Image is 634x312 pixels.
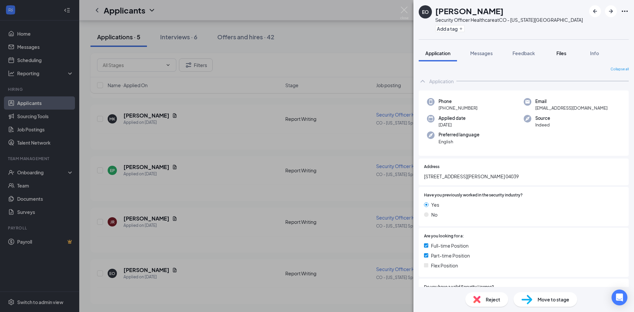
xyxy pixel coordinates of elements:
[459,27,463,31] svg: Plus
[556,50,566,56] span: Files
[435,25,465,32] button: PlusAdd a tag
[605,5,617,17] button: ArrowRight
[538,296,569,303] span: Move to stage
[512,50,535,56] span: Feedback
[535,105,608,111] span: [EMAIL_ADDRESS][DOMAIN_NAME]
[429,78,454,85] div: Application
[621,7,629,15] svg: Ellipses
[439,131,479,138] span: Preferred language
[439,98,477,105] span: Phone
[424,284,494,290] span: Do you have a valid Security License?
[486,296,500,303] span: Reject
[431,201,439,208] span: Yes
[435,5,504,17] h1: [PERSON_NAME]
[439,115,466,121] span: Applied date
[535,121,550,128] span: Indeed
[419,77,427,85] svg: ChevronUp
[535,98,608,105] span: Email
[431,211,438,218] span: No
[607,7,615,15] svg: ArrowRight
[425,50,450,56] span: Application
[424,233,464,239] span: Are you looking for a:
[431,252,470,259] span: Part-time Position
[431,262,458,269] span: Flex Position
[439,105,477,111] span: [PHONE_NUMBER]
[431,242,469,249] span: Full-time Position
[439,138,479,145] span: English
[612,290,627,305] div: Open Intercom Messenger
[424,173,623,180] span: [STREET_ADDRESS][PERSON_NAME] 04039
[435,17,583,23] div: Security Officer Healthcare at CO - [US_STATE][GEOGRAPHIC_DATA]
[589,5,601,17] button: ArrowLeftNew
[424,164,440,170] span: Address
[611,67,629,72] span: Collapse all
[535,115,550,121] span: Source
[591,7,599,15] svg: ArrowLeftNew
[590,50,599,56] span: Info
[470,50,493,56] span: Messages
[424,192,523,198] span: Have you previously worked in the security industry?
[439,121,466,128] span: [DATE]
[422,9,429,15] div: EO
